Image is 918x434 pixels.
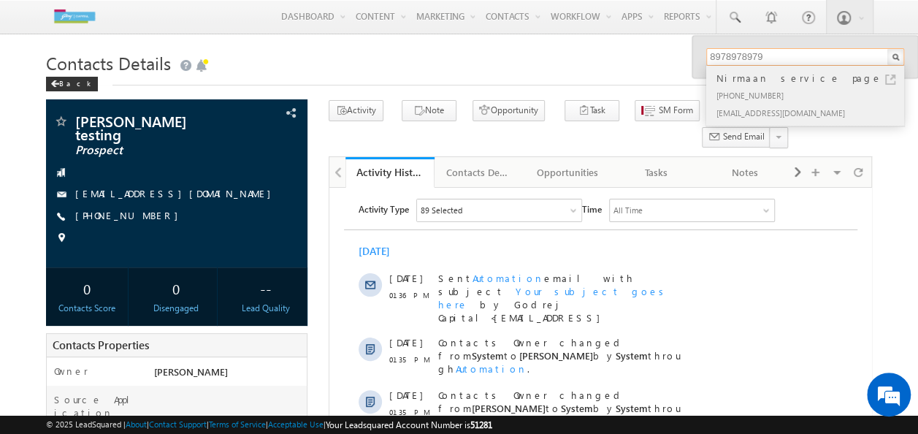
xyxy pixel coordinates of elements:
[46,418,492,432] span: © 2025 LeadSquared | | | | |
[713,164,777,181] div: Notes
[326,419,492,430] span: Your Leadsquared Account Number is
[75,114,236,140] span: [PERSON_NAME] testing
[659,104,693,117] span: SM Form
[88,12,252,34] div: Sales Activity,BL - Business Loan,FL - Flexible Loan,FT - Flexi Loan Balance Transfer,HL - Home L...
[53,338,149,352] span: Contacts Properties
[209,419,266,429] a: Terms of Service
[268,419,324,429] a: Acceptable Use
[286,161,318,174] span: System
[473,100,545,121] button: Opportunity
[91,16,133,29] div: 89 Selected
[60,165,104,178] span: 01:35 PM
[60,270,104,283] span: 01:35 PM
[60,84,93,97] span: [DATE]
[60,218,104,231] span: 01:35 PM
[435,157,524,186] li: Contacts Details
[76,77,245,96] div: Chat with us now
[46,4,103,29] img: Custom Logo
[356,165,424,179] div: Activity History
[46,77,98,91] div: Back
[402,100,456,121] button: Note
[565,100,619,121] button: Task
[248,254,315,266] span: details
[46,51,171,75] span: Contacts Details
[60,201,93,214] span: [DATE]
[446,164,510,181] div: Contacts Details
[60,148,93,161] span: [DATE]
[126,175,198,187] span: Automation
[154,365,228,378] span: [PERSON_NAME]
[232,214,264,226] span: System
[109,84,359,135] div: by Godrej Capital<[EMAIL_ADDRESS][DOMAIN_NAME]>.
[54,365,88,378] label: Owner
[701,157,790,188] a: Notes
[143,84,215,96] span: Automation
[329,100,383,121] button: Activity
[19,135,267,323] textarea: Type your message and hit 'Enter'
[714,70,909,86] div: Nirmaan service page
[139,302,213,315] div: Disengaged
[54,393,141,419] label: Source Application
[139,275,213,302] div: 0
[286,214,318,226] span: System
[109,254,359,267] div: .
[109,148,351,187] span: Contacts Owner changed from to by through .
[75,187,278,199] a: [EMAIL_ADDRESS][DOMAIN_NAME]
[435,157,524,188] a: Contacts Details
[75,143,236,158] span: Prospect
[126,419,147,429] a: About
[284,16,313,29] div: All Time
[60,254,93,267] span: [DATE]
[149,419,207,429] a: Contact Support
[50,302,124,315] div: Contacts Score
[228,302,302,315] div: Lead Quality
[228,275,302,302] div: --
[199,335,265,354] em: Start Chat
[60,101,104,114] span: 01:36 PM
[29,11,80,33] span: Activity Type
[50,275,124,302] div: 0
[190,161,264,174] span: [PERSON_NAME]
[142,161,175,174] span: System
[624,164,688,181] div: Tasks
[29,57,77,70] div: [DATE]
[714,86,909,104] div: [PHONE_NUMBER]
[702,127,770,148] button: Send Email
[75,209,185,224] span: [PHONE_NUMBER]
[25,77,61,96] img: d_60004797649_company_0_60004797649
[345,157,435,186] li: Activity History
[109,97,340,123] span: Your subject goes here
[523,157,612,188] a: Opportunities
[635,100,700,121] button: SM Form
[109,254,236,266] span: Contacts Capture:
[240,7,275,42] div: Minimize live chat window
[470,419,492,430] span: 51281
[142,214,216,226] span: [PERSON_NAME]
[612,157,701,188] a: Tasks
[109,201,351,240] span: Contacts Owner changed from to by through .
[345,157,435,188] a: Activity History
[46,76,105,88] a: Back
[253,11,272,33] span: Time
[535,164,599,181] div: Opportunities
[109,84,305,110] span: Sent email with subject
[722,130,764,143] span: Send Email
[126,227,198,240] span: Automation
[714,104,909,121] div: [EMAIL_ADDRESS][DOMAIN_NAME]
